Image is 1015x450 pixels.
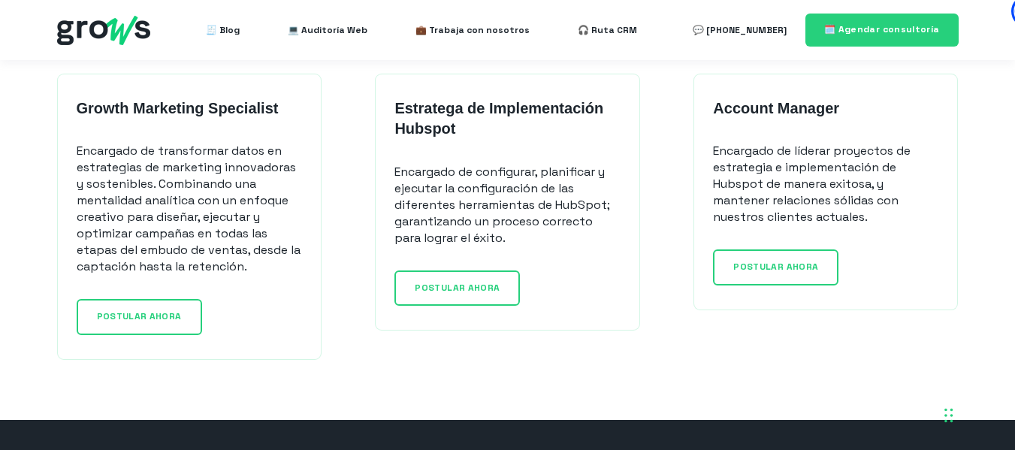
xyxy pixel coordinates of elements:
span: POSTULAR AHORA [415,282,500,294]
div: Arrastrar [944,393,953,438]
a: 💼 Trabaja con nosotros [415,15,530,45]
a: POSTULAR AHORA [713,249,838,285]
iframe: Chat Widget [745,258,1015,450]
a: 💻 Auditoría Web [288,15,367,45]
a: 🗓️ Agendar consultoría [805,14,959,46]
p: Encargado de transformar datos en estrategias de marketing innovadoras y sostenibles. Combinando ... [77,143,302,275]
strong: Growth Marketing Specialist [77,100,279,116]
div: Widget de chat [745,258,1015,450]
a: 🧾 Blog [206,15,240,45]
p: Encargado de líderar proyectos de estrategia e implementación de Hubspot de manera exitosa, y man... [713,143,938,225]
p: Encargado de configurar, planificar y ejecutar la configuración de las diferentes herramientas de... [394,164,620,246]
a: POSTULAR AHORA [77,299,202,334]
img: grows - hubspot [57,16,150,45]
a: 🎧 Ruta CRM [578,15,637,45]
a: 💬 [PHONE_NUMBER] [693,15,787,45]
span: POSTULAR AHORA [733,261,818,273]
strong: Account Manager [713,100,839,116]
strong: Estratega de Implementación Hubspot [394,100,603,137]
span: 🗓️ Agendar consultoría [824,23,940,35]
a: POSTULAR AHORA [394,270,520,306]
span: POSTULAR AHORA [97,310,182,322]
